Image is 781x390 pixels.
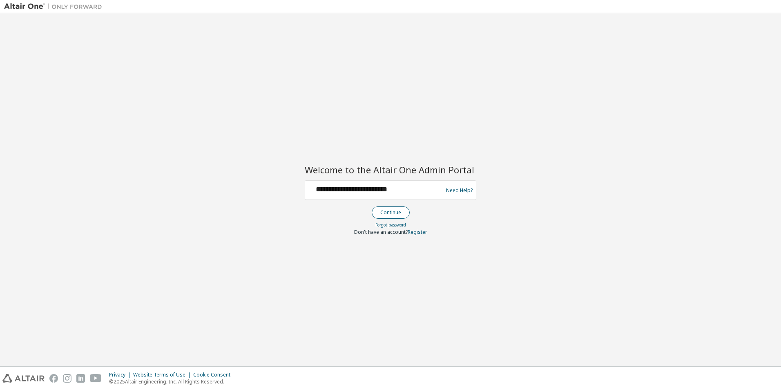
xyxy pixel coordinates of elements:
span: Don't have an account? [354,229,408,235]
img: Altair One [4,2,106,11]
img: instagram.svg [63,374,71,383]
img: altair_logo.svg [2,374,45,383]
div: Website Terms of Use [133,372,193,378]
p: © 2025 Altair Engineering, Inc. All Rights Reserved. [109,378,235,385]
img: facebook.svg [49,374,58,383]
a: Register [408,229,427,235]
div: Cookie Consent [193,372,235,378]
a: Forgot password [375,222,406,228]
button: Continue [372,206,410,219]
img: linkedin.svg [76,374,85,383]
div: Privacy [109,372,133,378]
h2: Welcome to the Altair One Admin Portal [305,164,476,175]
img: youtube.svg [90,374,102,383]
